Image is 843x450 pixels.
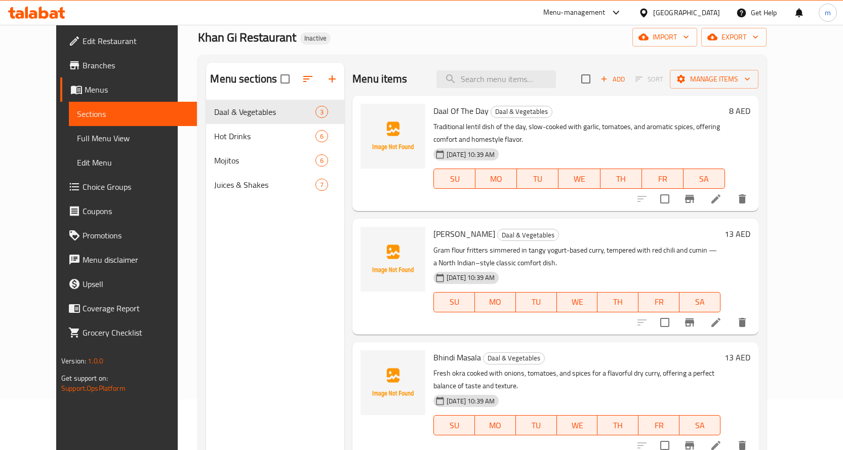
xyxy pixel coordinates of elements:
[60,53,197,77] a: Branches
[575,68,596,90] span: Select section
[684,295,716,309] span: SA
[483,352,545,364] div: Daal & Vegetables
[520,418,553,433] span: TU
[206,148,344,173] div: Mojitos6
[629,71,670,87] span: Select section first
[206,124,344,148] div: Hot Drinks6
[61,372,108,385] span: Get support on:
[206,173,344,197] div: Juices & Shakes7
[320,67,344,91] button: Add section
[433,226,495,241] span: [PERSON_NAME]
[61,354,86,367] span: Version:
[684,169,725,189] button: SA
[433,169,475,189] button: SU
[596,71,629,87] span: Add item
[679,292,720,312] button: SA
[491,106,552,117] span: Daal & Vegetables
[605,172,638,186] span: TH
[77,108,189,120] span: Sections
[563,172,596,186] span: WE
[433,103,489,118] span: Daal Of The Day
[206,100,344,124] div: Daal & Vegetables3
[825,7,831,18] span: m
[475,169,517,189] button: MO
[632,28,697,47] button: import
[360,104,425,169] img: Daal Of The Day
[300,32,331,45] div: Inactive
[315,130,328,142] div: items
[557,292,598,312] button: WE
[701,28,767,47] button: export
[443,396,499,406] span: [DATE] 10:39 AM
[60,199,197,223] a: Coupons
[433,367,720,392] p: Fresh okra cooked with onions, tomatoes, and spices for a flavorful dry curry, offering a perfect...
[77,132,189,144] span: Full Menu View
[316,156,328,166] span: 6
[640,31,689,44] span: import
[479,418,512,433] span: MO
[596,71,629,87] button: Add
[517,169,558,189] button: TU
[601,295,634,309] span: TH
[360,350,425,415] img: Bhindi Masala
[60,223,197,248] a: Promotions
[646,172,679,186] span: FR
[558,169,600,189] button: WE
[521,172,554,186] span: TU
[214,179,315,191] span: Juices & Shakes
[730,310,754,335] button: delete
[516,292,557,312] button: TU
[316,107,328,117] span: 3
[491,106,552,118] div: Daal & Vegetables
[561,295,594,309] span: WE
[69,126,197,150] a: Full Menu View
[438,172,471,186] span: SU
[88,354,103,367] span: 1.0.0
[670,70,758,89] button: Manage items
[85,84,189,96] span: Menus
[274,68,296,90] span: Select all sections
[654,312,675,333] span: Select to update
[475,415,516,435] button: MO
[296,67,320,91] span: Sort sections
[638,415,679,435] button: FR
[360,227,425,292] img: Karri Pakora
[725,227,750,241] h6: 13 AED
[83,302,189,314] span: Coverage Report
[83,326,189,339] span: Grocery Checklist
[599,73,626,85] span: Add
[214,130,315,142] span: Hot Drinks
[475,292,516,312] button: MO
[643,295,675,309] span: FR
[214,154,315,167] span: Mojitos
[438,418,471,433] span: SU
[300,34,331,43] span: Inactive
[433,120,725,146] p: Traditional lentil dish of the day, slow-cooked with garlic, tomatoes, and aromatic spices, offer...
[677,187,702,211] button: Branch-specific-item
[654,188,675,210] span: Select to update
[601,418,634,433] span: TH
[561,418,594,433] span: WE
[83,181,189,193] span: Choice Groups
[543,7,606,19] div: Menu-management
[60,77,197,102] a: Menus
[60,320,197,345] a: Grocery Checklist
[638,292,679,312] button: FR
[438,295,471,309] span: SU
[316,132,328,141] span: 6
[484,352,544,364] span: Daal & Vegetables
[688,172,721,186] span: SA
[210,71,277,87] h2: Menu sections
[315,179,328,191] div: items
[709,31,758,44] span: export
[83,35,189,47] span: Edit Restaurant
[83,278,189,290] span: Upsell
[69,150,197,175] a: Edit Menu
[315,106,328,118] div: items
[443,150,499,159] span: [DATE] 10:39 AM
[643,418,675,433] span: FR
[600,169,642,189] button: TH
[684,418,716,433] span: SA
